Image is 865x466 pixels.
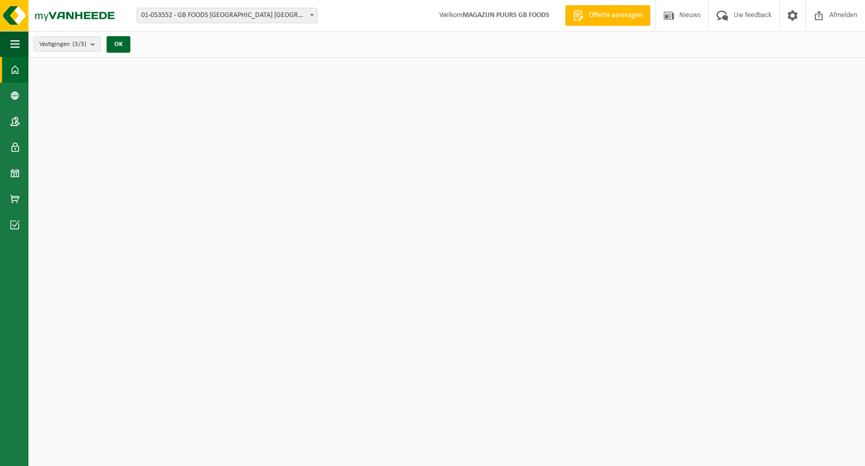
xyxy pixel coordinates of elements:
[565,5,650,26] a: Offerte aanvragen
[137,8,318,23] span: 01-053552 - GB FOODS BELGIUM NV - PUURS-SINT-AMANDS
[72,41,86,48] count: (3/3)
[34,36,100,52] button: Vestigingen(3/3)
[137,8,317,23] span: 01-053552 - GB FOODS BELGIUM NV - PUURS-SINT-AMANDS
[107,36,130,53] button: OK
[39,37,86,52] span: Vestigingen
[463,11,549,19] strong: MAGAZIJN PUURS GB FOODS
[586,10,645,21] span: Offerte aanvragen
